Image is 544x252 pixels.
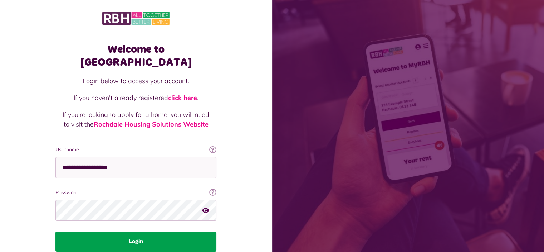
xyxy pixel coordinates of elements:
a: Rochdale Housing Solutions Website [94,120,209,128]
label: Username [55,146,216,153]
button: Login [55,232,216,252]
img: MyRBH [102,11,170,26]
h1: Welcome to [GEOGRAPHIC_DATA] [55,43,216,69]
p: If you haven't already registered . [63,93,209,103]
p: If you're looking to apply for a home, you will need to visit the [63,110,209,129]
p: Login below to access your account. [63,76,209,86]
a: click here [168,94,197,102]
label: Password [55,189,216,196]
